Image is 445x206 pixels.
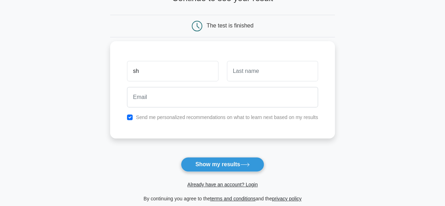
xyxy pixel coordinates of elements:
div: The test is finished [206,23,253,29]
div: By continuing you agree to the and the [106,194,339,203]
a: terms and conditions [210,196,255,201]
input: First name [127,61,218,81]
button: Show my results [181,157,264,172]
label: Send me personalized recommendations on what to learn next based on my results [136,114,318,120]
input: Email [127,87,318,107]
input: Last name [227,61,318,81]
a: Already have an account? Login [187,182,258,187]
a: privacy policy [272,196,301,201]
